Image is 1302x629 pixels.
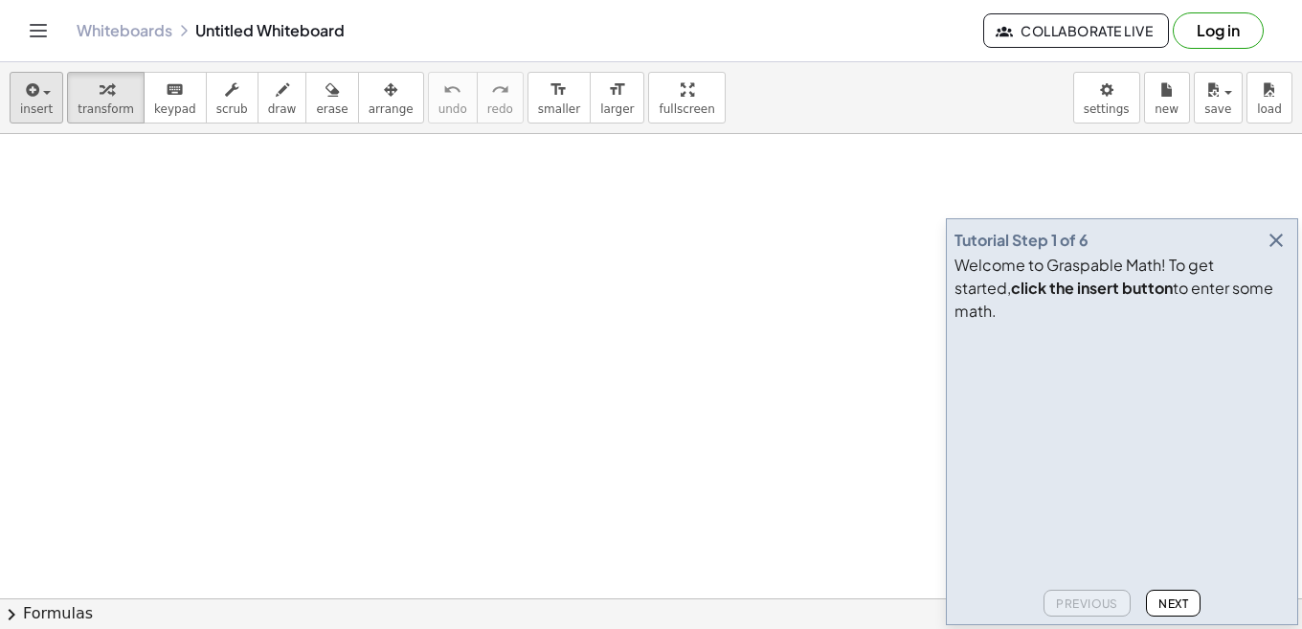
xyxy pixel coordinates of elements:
[1257,102,1282,116] span: load
[491,79,509,101] i: redo
[1146,590,1201,617] button: Next
[954,254,1290,323] div: Welcome to Graspable Math! To get started, to enter some math.
[358,72,424,124] button: arrange
[1144,72,1190,124] button: new
[216,102,248,116] span: scrub
[154,102,196,116] span: keypad
[1173,12,1264,49] button: Log in
[369,102,414,116] span: arrange
[1246,72,1292,124] button: load
[428,72,478,124] button: undoundo
[77,21,172,40] a: Whiteboards
[316,102,348,116] span: erase
[1158,596,1188,611] span: Next
[1084,102,1130,116] span: settings
[305,72,358,124] button: erase
[659,102,714,116] span: fullscreen
[23,15,54,46] button: Toggle navigation
[78,102,134,116] span: transform
[999,22,1153,39] span: Collaborate Live
[1155,102,1179,116] span: new
[206,72,258,124] button: scrub
[550,79,568,101] i: format_size
[648,72,725,124] button: fullscreen
[487,102,513,116] span: redo
[10,72,63,124] button: insert
[528,72,591,124] button: format_sizesmaller
[983,13,1169,48] button: Collaborate Live
[166,79,184,101] i: keyboard
[258,72,307,124] button: draw
[268,102,297,116] span: draw
[600,102,634,116] span: larger
[438,102,467,116] span: undo
[1011,278,1173,298] b: click the insert button
[477,72,524,124] button: redoredo
[144,72,207,124] button: keyboardkeypad
[1073,72,1140,124] button: settings
[67,72,145,124] button: transform
[20,102,53,116] span: insert
[1194,72,1243,124] button: save
[538,102,580,116] span: smaller
[954,229,1089,252] div: Tutorial Step 1 of 6
[590,72,644,124] button: format_sizelarger
[608,79,626,101] i: format_size
[1204,102,1231,116] span: save
[443,79,461,101] i: undo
